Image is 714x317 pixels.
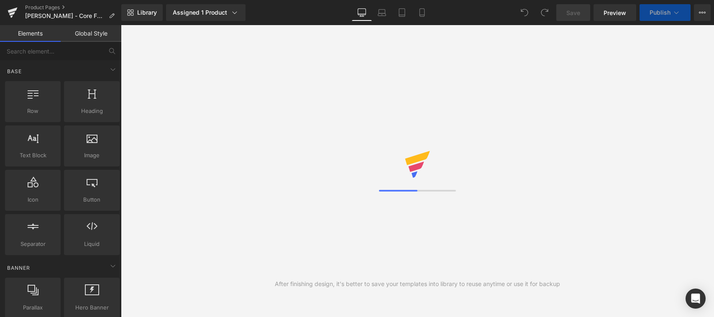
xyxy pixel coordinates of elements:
a: Laptop [372,4,392,21]
div: After finishing design, it's better to save your templates into library to reuse anytime or use i... [275,279,560,289]
a: Mobile [412,4,432,21]
span: Image [67,151,117,160]
span: Publish [650,9,670,16]
button: Undo [516,4,533,21]
span: Button [67,195,117,204]
a: Preview [594,4,636,21]
span: Heading [67,107,117,115]
span: Library [137,9,157,16]
a: Global Style [61,25,121,42]
span: Row [8,107,58,115]
button: Publish [640,4,691,21]
span: Liquid [67,240,117,248]
div: Assigned 1 Product [173,8,239,17]
span: Separator [8,240,58,248]
span: Text Block [8,151,58,160]
button: More [694,4,711,21]
div: Open Intercom Messenger [686,289,706,309]
span: Parallax [8,303,58,312]
a: Tablet [392,4,412,21]
span: Preview [604,8,626,17]
a: Product Pages [25,4,121,11]
span: Base [6,67,23,75]
button: Redo [536,4,553,21]
span: Banner [6,264,31,272]
span: [PERSON_NAME] - Core Fundamentals [25,13,105,19]
a: New Library [121,4,163,21]
span: Icon [8,195,58,204]
a: Desktop [352,4,372,21]
span: Hero Banner [67,303,117,312]
span: Save [566,8,580,17]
